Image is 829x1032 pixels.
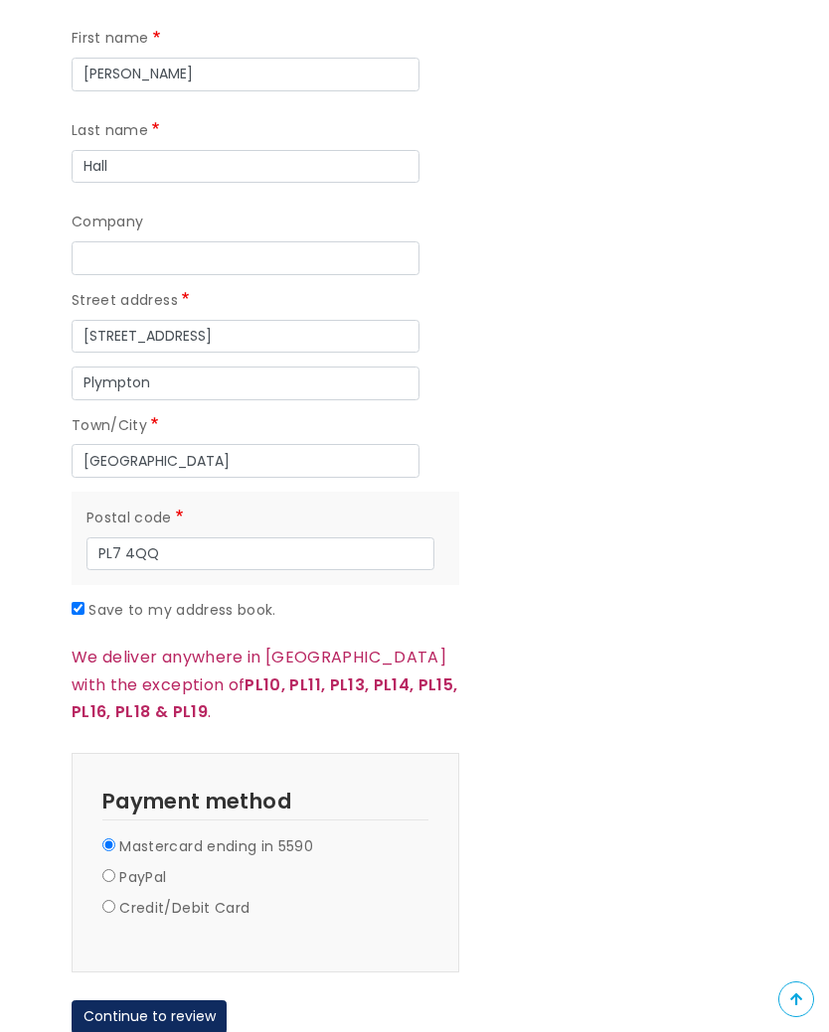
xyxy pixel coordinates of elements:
[72,673,458,723] strong: PL10, PL11, PL13, PL14, PL15, PL16, PL18 & PL19
[72,27,164,51] label: First name
[102,787,291,815] span: Payment method
[72,414,163,438] label: Town/City
[119,835,313,859] label: Mastercard ending in 5590
[72,644,459,725] p: We deliver anywhere in [GEOGRAPHIC_DATA] with the exception of .
[119,866,166,890] label: PayPal
[86,507,187,530] label: Postal code
[119,897,249,921] label: Credit/Debit Card
[72,119,164,143] label: Last name
[88,599,275,623] label: Save to my address book.
[72,289,193,313] label: Street address
[72,211,143,234] label: Company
